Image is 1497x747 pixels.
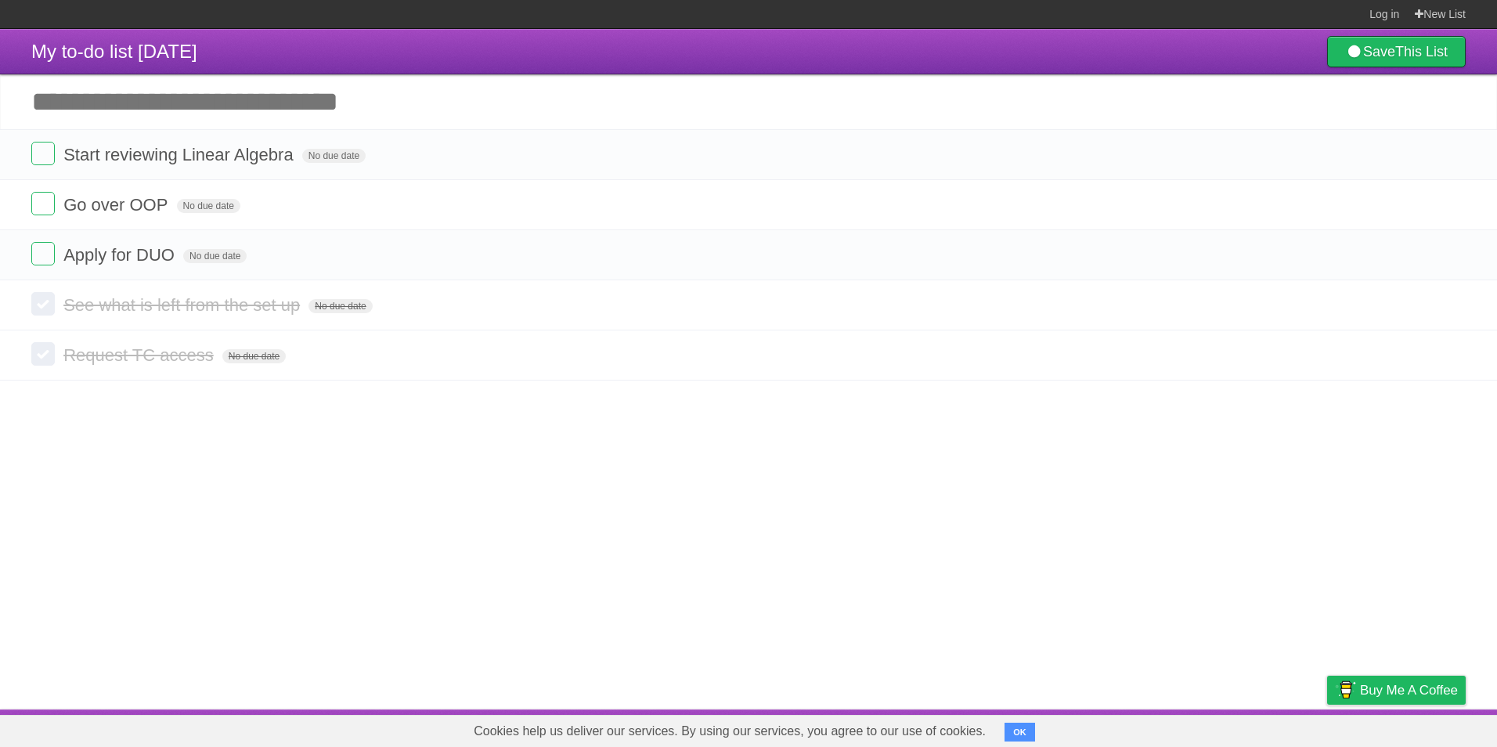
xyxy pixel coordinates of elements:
[31,292,55,316] label: Done
[31,192,55,215] label: Done
[63,145,298,164] span: Start reviewing Linear Algebra
[63,345,218,365] span: Request TC access
[31,242,55,265] label: Done
[1395,44,1448,60] b: This List
[31,142,55,165] label: Done
[458,716,1001,747] span: Cookies help us deliver our services. By using our services, you agree to our use of cookies.
[1367,713,1466,743] a: Suggest a feature
[1005,723,1035,742] button: OK
[177,199,240,213] span: No due date
[31,342,55,366] label: Done
[1171,713,1234,743] a: Developers
[1119,713,1152,743] a: About
[63,195,171,215] span: Go over OOP
[1307,713,1347,743] a: Privacy
[1327,36,1466,67] a: SaveThis List
[183,249,247,263] span: No due date
[1335,677,1356,703] img: Buy me a coffee
[63,295,304,315] span: See what is left from the set up
[222,349,286,363] span: No due date
[302,149,366,163] span: No due date
[1327,676,1466,705] a: Buy me a coffee
[31,41,197,62] span: My to-do list [DATE]
[308,299,372,313] span: No due date
[1254,713,1288,743] a: Terms
[63,245,179,265] span: Apply for DUO
[1360,677,1458,704] span: Buy me a coffee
